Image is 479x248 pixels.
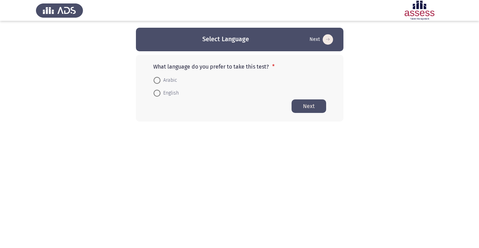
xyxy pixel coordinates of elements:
[307,34,335,45] button: Start assessment
[292,99,326,113] button: Start assessment
[160,76,177,85] span: Arabic
[153,63,326,70] p: What language do you prefer to take this test?
[160,89,179,97] span: English
[202,35,249,44] h3: Select Language
[396,1,443,20] img: Assessment logo of ASSESS Focus Assessment (A+B) Ibn Sina
[36,1,83,20] img: Assess Talent Management logo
